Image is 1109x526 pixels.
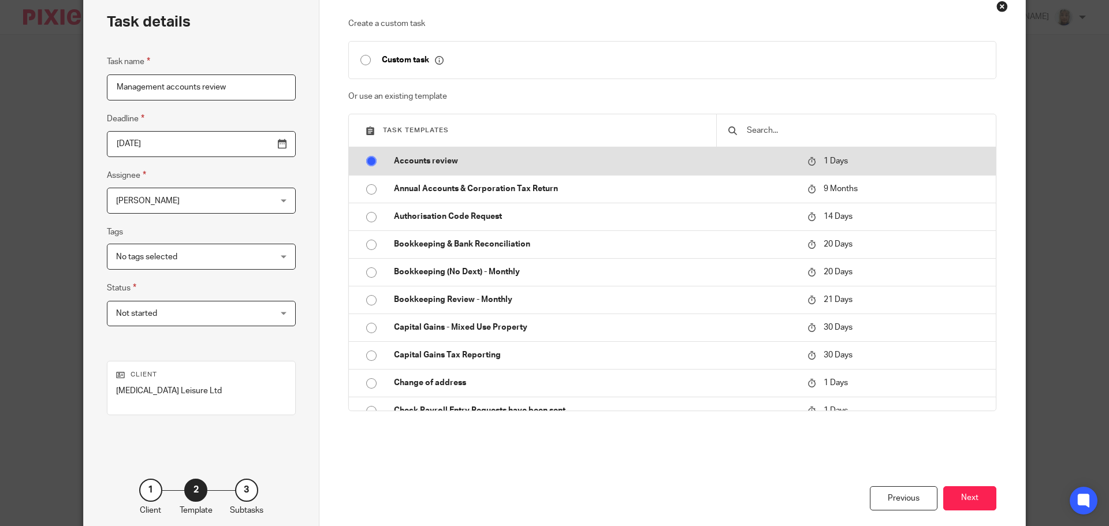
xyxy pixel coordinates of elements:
p: Client [140,505,161,516]
div: Close this dialog window [996,1,1008,12]
label: Assignee [107,169,146,182]
p: Template [180,505,213,516]
p: Check Payroll Entry Requests have been sent [394,405,796,416]
p: Bookkeeping (No Dext) - Monthly [394,266,796,278]
p: Bookkeeping & Bank Reconciliation [394,238,796,250]
span: 9 Months [824,185,858,193]
div: 1 [139,479,162,502]
div: Previous [870,486,937,511]
p: Accounts review [394,155,796,167]
label: Tags [107,226,123,238]
p: Custom task [382,55,444,65]
p: Annual Accounts & Corporation Tax Return [394,183,796,195]
span: 21 Days [824,296,853,304]
p: Change of address [394,377,796,389]
span: Task templates [383,127,449,133]
input: Use the arrow keys to pick a date [107,131,296,157]
p: Capital Gains - Mixed Use Property [394,322,796,333]
span: 1 Days [824,379,848,387]
span: 14 Days [824,212,853,221]
span: 1 Days [824,406,848,415]
span: [PERSON_NAME] [116,197,180,205]
div: 3 [235,479,258,502]
p: [MEDICAL_DATA] Leisure Ltd [116,385,286,397]
span: 30 Days [824,351,853,359]
span: 20 Days [824,268,853,276]
span: Not started [116,309,157,318]
p: Capital Gains Tax Reporting [394,349,796,361]
span: 1 Days [824,157,848,165]
label: Deadline [107,112,144,125]
span: No tags selected [116,253,177,261]
button: Next [943,486,996,511]
input: Search... [746,124,984,137]
span: 20 Days [824,240,853,248]
label: Status [107,281,136,294]
p: Or use an existing template [348,91,997,102]
label: Task name [107,55,150,68]
span: 30 Days [824,323,853,331]
input: Task name [107,74,296,100]
h2: Task details [107,12,191,32]
div: 2 [184,479,207,502]
p: Subtasks [230,505,263,516]
p: Authorisation Code Request [394,211,796,222]
p: Create a custom task [348,18,997,29]
p: Client [116,370,286,379]
p: Bookkeeping Review - Monthly [394,294,796,305]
